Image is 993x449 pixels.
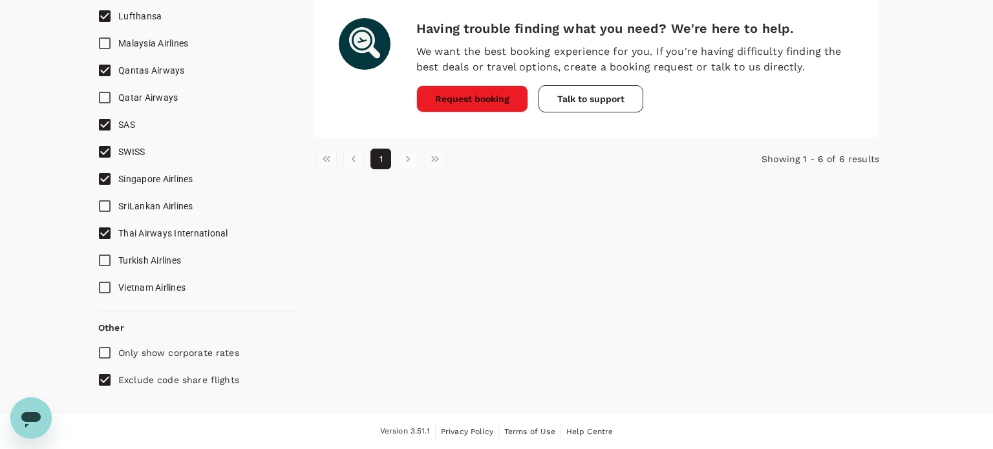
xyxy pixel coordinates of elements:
a: Help Centre [566,424,614,439]
p: Other [98,321,124,334]
p: Showing 1 - 6 of 6 results [690,152,879,165]
button: page 1 [370,149,391,169]
span: Vietnam Airlines [118,282,186,293]
p: Exclude code share flights [118,373,239,386]
span: Thai Airways International [118,228,228,238]
span: Qatar Airways [118,92,178,103]
h6: Having trouble finding what you need? We're here to help. [416,18,853,39]
span: Turkish Airlines [118,255,181,266]
span: SAS [118,120,135,130]
p: We want the best booking experience for you. If you're having difficulty finding the best deals o... [416,44,853,75]
nav: pagination navigation [313,149,690,169]
span: Malaysia Airlines [118,38,188,48]
span: SriLankan Airlines [118,201,193,211]
span: SWISS [118,147,145,157]
span: Singapore Airlines [118,174,193,184]
a: Privacy Policy [441,424,493,439]
span: Privacy Policy [441,427,493,436]
span: Version 3.51.1 [380,425,430,438]
p: Only show corporate rates [118,346,239,359]
button: Talk to support [539,85,643,112]
span: Terms of Use [504,427,555,436]
button: Request booking [416,85,528,112]
iframe: Button to launch messaging window [10,397,52,439]
span: Qantas Airways [118,65,185,76]
span: Help Centre [566,427,614,436]
span: Lufthansa [118,11,162,21]
a: Terms of Use [504,424,555,439]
